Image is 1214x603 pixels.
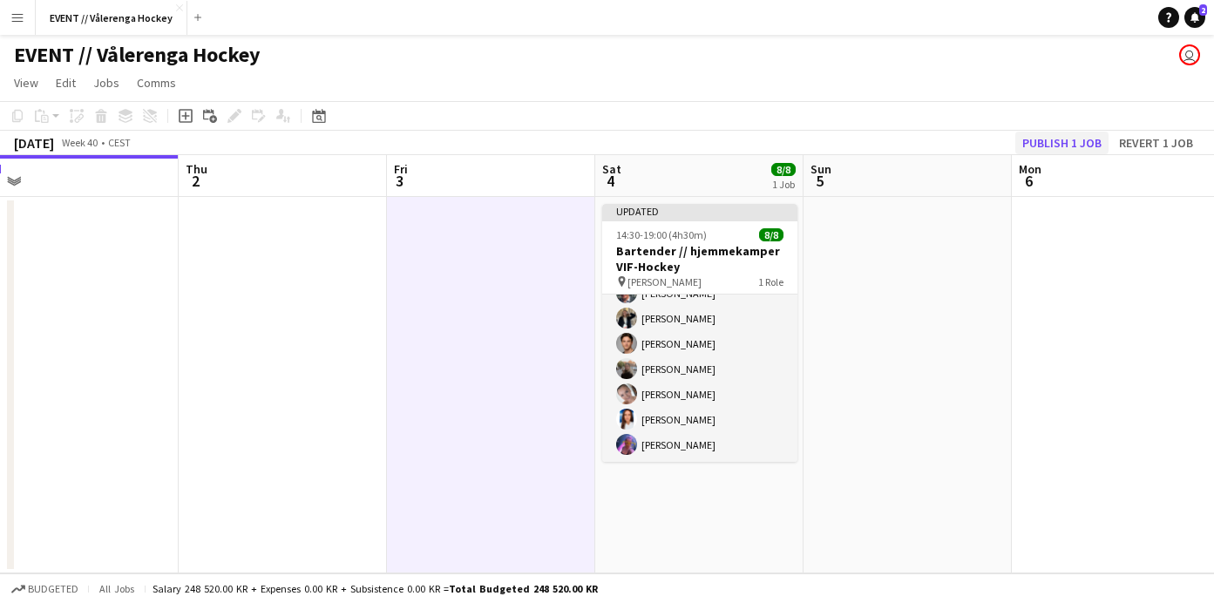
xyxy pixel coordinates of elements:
[758,275,783,288] span: 1 Role
[86,71,126,94] a: Jobs
[602,243,797,274] h3: Bartender // hjemmekamper VIF-Hockey
[616,228,707,241] span: 14:30-19:00 (4h30m)
[602,226,797,462] app-card-role: Bar & Catering (Bar Tender)8/814:30-19:00 (4h30m)[PERSON_NAME][PERSON_NAME][PERSON_NAME][PERSON_N...
[49,71,83,94] a: Edit
[108,136,131,149] div: CEST
[602,204,797,218] div: Updated
[96,582,138,595] span: All jobs
[1199,4,1207,16] span: 2
[1019,161,1041,177] span: Mon
[1184,7,1205,28] a: 2
[36,1,187,35] button: EVENT // Vålerenga Hockey
[9,579,81,599] button: Budgeted
[771,163,796,176] span: 8/8
[602,204,797,462] app-job-card: Updated14:30-19:00 (4h30m)8/8Bartender // hjemmekamper VIF-Hockey [PERSON_NAME]1 RoleBar & Cateri...
[808,171,831,191] span: 5
[56,75,76,91] span: Edit
[137,75,176,91] span: Comms
[14,134,54,152] div: [DATE]
[1112,132,1200,154] button: Revert 1 job
[1179,44,1200,65] app-user-avatar: Alexander Bonsaksen
[394,161,408,177] span: Fri
[391,171,408,191] span: 3
[153,582,598,595] div: Salary 248 520.00 KR + Expenses 0.00 KR + Subsistence 0.00 KR =
[1015,132,1109,154] button: Publish 1 job
[1016,171,1041,191] span: 6
[14,75,38,91] span: View
[93,75,119,91] span: Jobs
[7,71,45,94] a: View
[772,178,795,191] div: 1 Job
[627,275,702,288] span: [PERSON_NAME]
[602,161,621,177] span: Sat
[449,582,598,595] span: Total Budgeted 248 520.00 KR
[600,171,621,191] span: 4
[183,171,207,191] span: 2
[58,136,101,149] span: Week 40
[130,71,183,94] a: Comms
[186,161,207,177] span: Thu
[810,161,831,177] span: Sun
[28,583,78,595] span: Budgeted
[14,42,261,68] h1: EVENT // Vålerenga Hockey
[759,228,783,241] span: 8/8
